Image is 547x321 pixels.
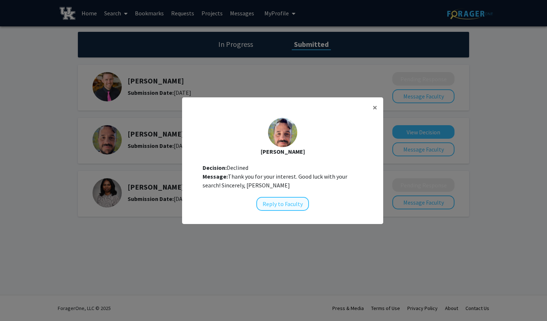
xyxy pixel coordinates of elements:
[203,163,363,172] div: Declined
[203,173,228,180] b: Message:
[188,147,377,156] div: [PERSON_NAME]
[373,102,377,113] span: ×
[5,288,31,316] iframe: Chat
[203,164,227,171] b: Decision:
[203,172,363,190] div: Thank you for your interest. Good luck with your search! Sincerely, [PERSON_NAME]
[256,197,309,211] button: Reply to Faculty
[367,97,383,118] button: Close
